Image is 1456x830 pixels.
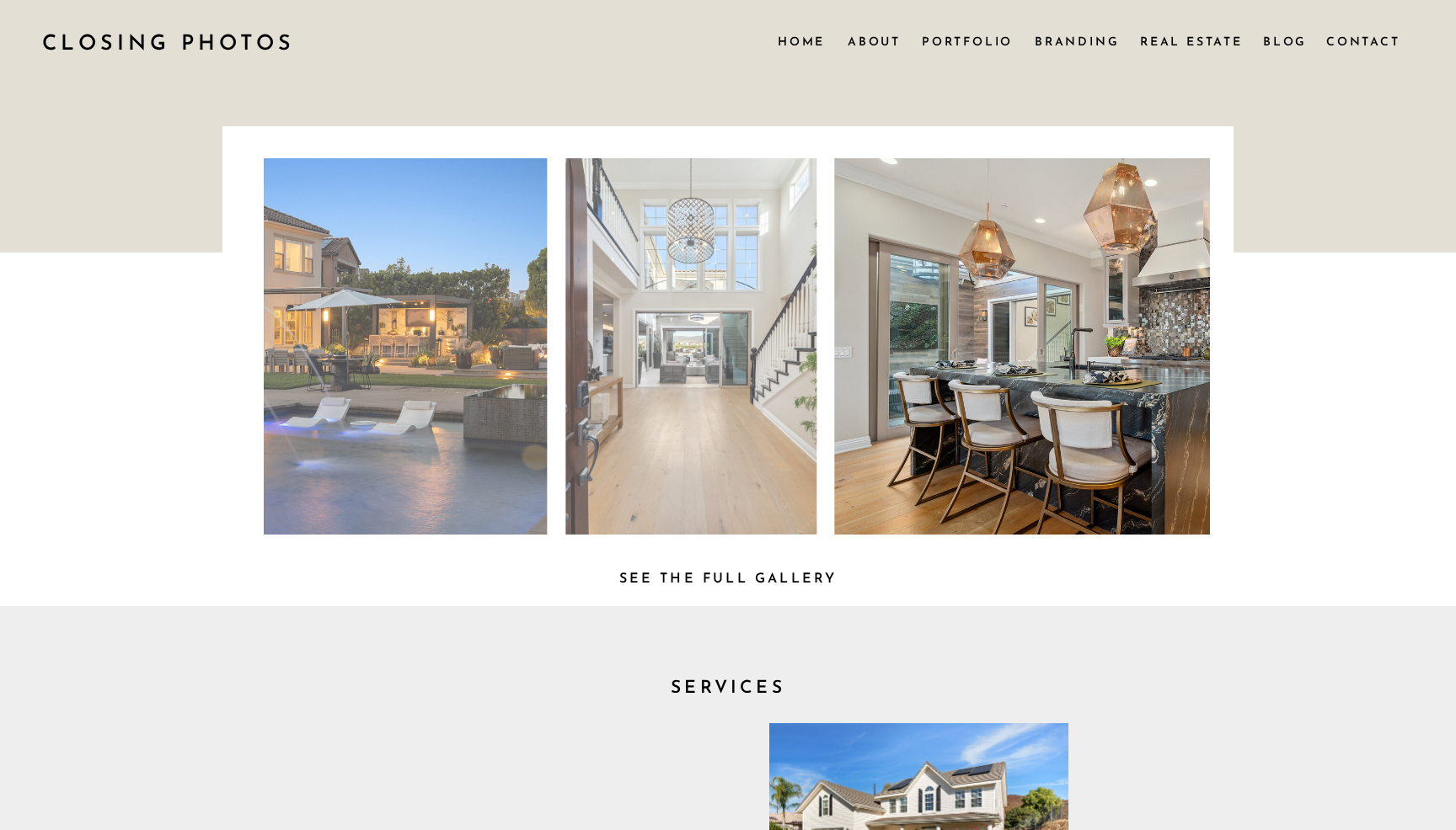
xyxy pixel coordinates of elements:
[1326,32,1399,51] a: Contact
[42,25,310,57] a: CLOSING PHOTOS
[922,32,1014,51] a: Portfolio
[1263,32,1309,51] a: Blog
[778,32,825,51] a: Home
[1035,32,1121,51] a: Branding
[600,567,856,585] a: See the full Gallery
[629,673,827,693] h2: SERVICES
[848,32,899,51] a: About
[1140,32,1246,51] a: Real Estate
